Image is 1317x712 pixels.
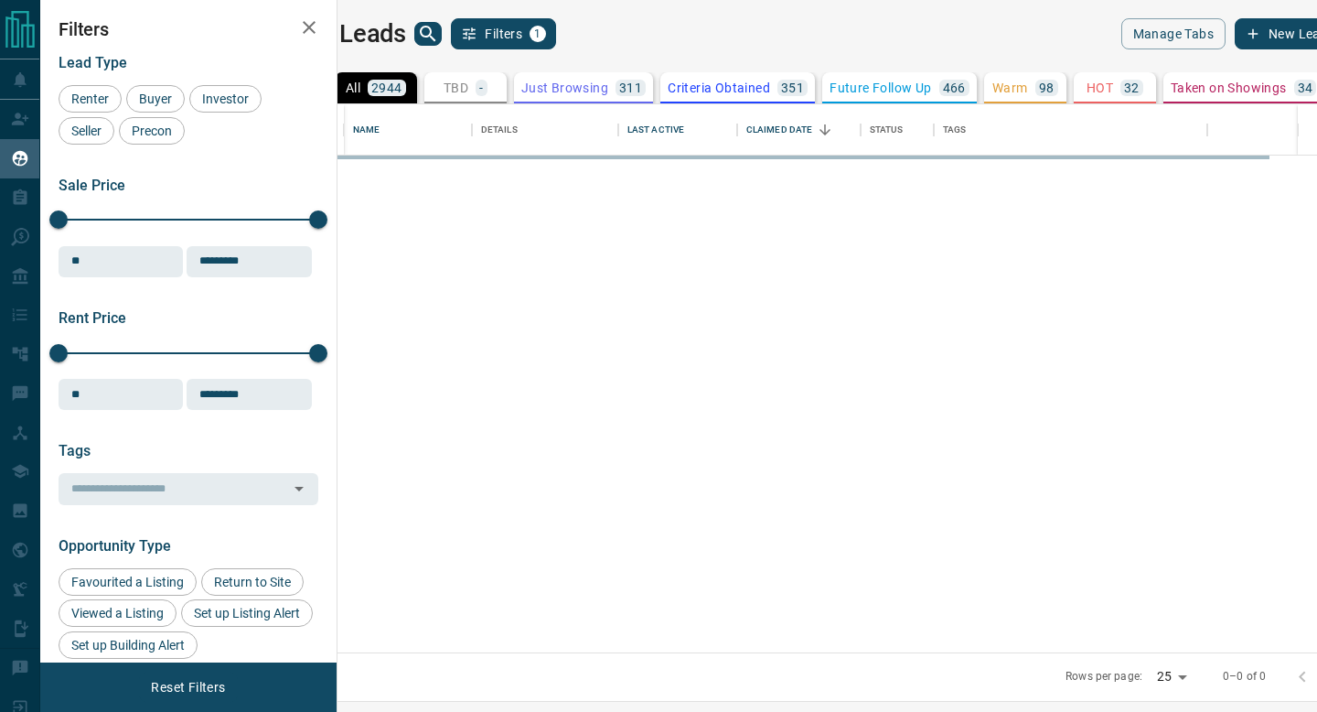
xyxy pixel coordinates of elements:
[861,104,934,156] div: Status
[737,104,861,156] div: Claimed Date
[65,92,115,106] span: Renter
[65,638,191,653] span: Set up Building Alert
[870,104,904,156] div: Status
[187,606,306,620] span: Set up Listing Alert
[301,19,406,49] h1: My Leads
[1121,18,1226,49] button: Manage Tabs
[65,124,108,138] span: Seller
[201,568,304,596] div: Return to Site
[65,575,190,589] span: Favourited a Listing
[531,27,544,40] span: 1
[830,81,931,94] p: Future Follow Up
[139,672,237,703] button: Reset Filters
[444,81,468,94] p: TBD
[59,631,198,659] div: Set up Building Alert
[1124,81,1140,94] p: 32
[59,18,318,40] h2: Filters
[1150,663,1194,690] div: 25
[59,85,122,113] div: Renter
[59,568,197,596] div: Favourited a Listing
[472,104,618,156] div: Details
[668,81,770,94] p: Criteria Obtained
[65,606,170,620] span: Viewed a Listing
[189,85,262,113] div: Investor
[618,104,737,156] div: Last Active
[344,104,472,156] div: Name
[125,124,178,138] span: Precon
[414,22,442,46] button: search button
[934,104,1208,156] div: Tags
[451,18,556,49] button: Filters1
[59,599,177,627] div: Viewed a Listing
[208,575,297,589] span: Return to Site
[119,117,185,145] div: Precon
[943,81,966,94] p: 466
[181,599,313,627] div: Set up Listing Alert
[371,81,402,94] p: 2944
[59,177,125,194] span: Sale Price
[521,81,608,94] p: Just Browsing
[196,92,255,106] span: Investor
[59,537,171,555] span: Opportunity Type
[479,81,483,94] p: -
[346,81,360,94] p: All
[1298,81,1313,94] p: 34
[133,92,178,106] span: Buyer
[1065,669,1142,685] p: Rows per page:
[1087,81,1113,94] p: HOT
[992,81,1028,94] p: Warm
[1223,669,1266,685] p: 0–0 of 0
[627,104,684,156] div: Last Active
[126,85,185,113] div: Buyer
[59,309,126,327] span: Rent Price
[286,476,312,502] button: Open
[1171,81,1287,94] p: Taken on Showings
[943,104,967,156] div: Tags
[59,117,114,145] div: Seller
[619,81,642,94] p: 311
[59,442,91,459] span: Tags
[1039,81,1055,94] p: 98
[353,104,380,156] div: Name
[812,117,838,143] button: Sort
[59,54,127,71] span: Lead Type
[481,104,518,156] div: Details
[781,81,804,94] p: 351
[746,104,813,156] div: Claimed Date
